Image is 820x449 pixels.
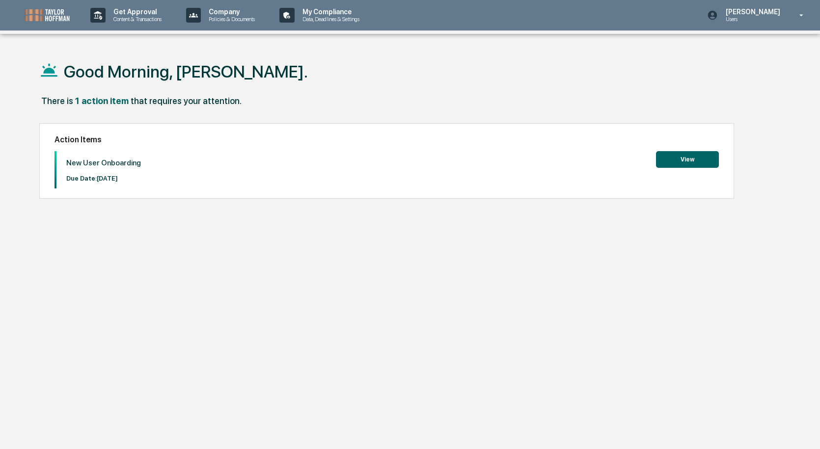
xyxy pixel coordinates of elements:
p: New User Onboarding [66,158,141,167]
a: View [656,154,719,163]
h1: Good Morning, [PERSON_NAME]. [64,62,308,81]
div: There is [41,96,73,106]
div: that requires your attention. [131,96,242,106]
p: Due Date: [DATE] [66,175,141,182]
div: 1 action item [75,96,129,106]
h2: Action Items [55,135,719,144]
button: View [656,151,719,168]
